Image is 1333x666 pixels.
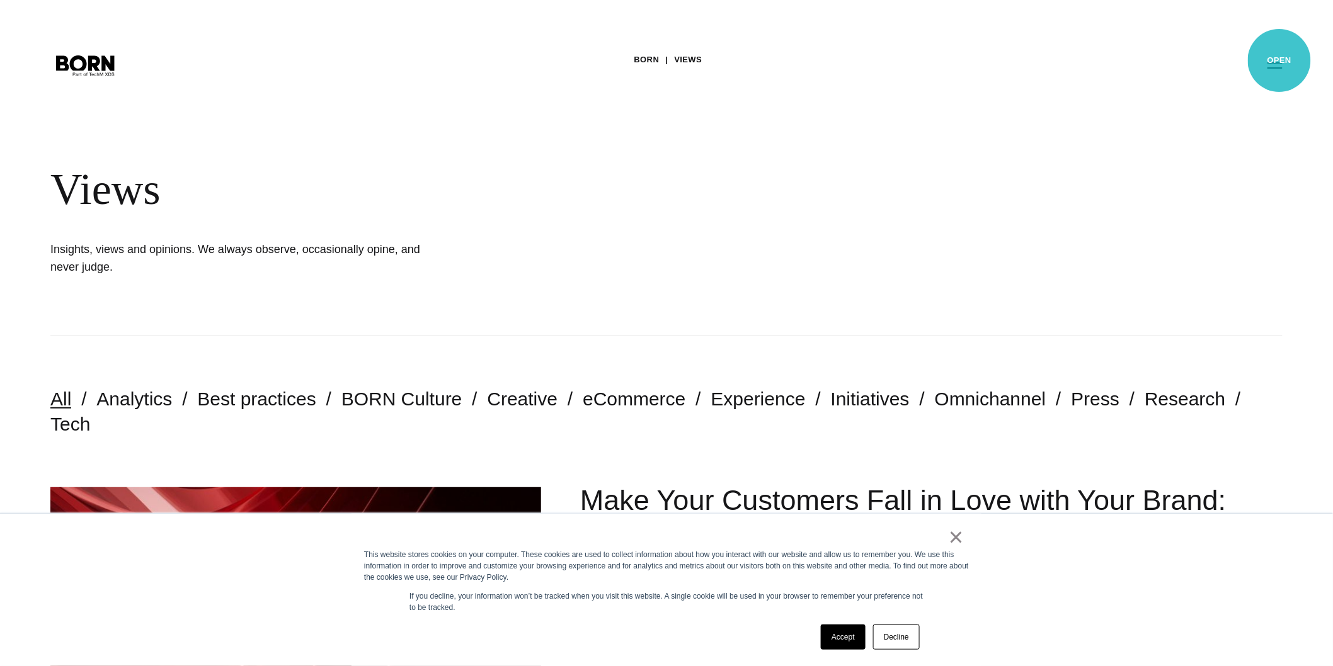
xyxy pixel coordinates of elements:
[50,164,769,215] span: Views
[580,484,1227,516] a: Make Your Customers Fall in Love with Your Brand:
[935,388,1046,409] a: Omnichannel
[50,388,71,409] a: All
[674,50,702,69] a: Views
[1260,52,1290,78] button: Open
[949,531,964,543] a: ×
[583,388,685,409] a: eCommerce
[409,590,924,613] p: If you decline, your information won’t be tracked when you visit this website. A single cookie wi...
[197,388,316,409] a: Best practices
[831,388,910,409] a: Initiatives
[50,240,428,276] h1: Insights, views and opinions. We always observe, occasionally opine, and never judge.
[821,624,866,650] a: Accept
[364,549,969,583] div: This website stores cookies on your computer. These cookies are used to collect information about...
[96,388,172,409] a: Analytics
[1072,388,1120,409] a: Press
[1145,388,1225,409] a: Research
[711,388,806,409] a: Experience
[341,388,462,409] a: BORN Culture
[873,624,920,650] a: Decline
[488,388,558,409] a: Creative
[50,414,90,434] a: Tech
[634,50,660,69] a: BORN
